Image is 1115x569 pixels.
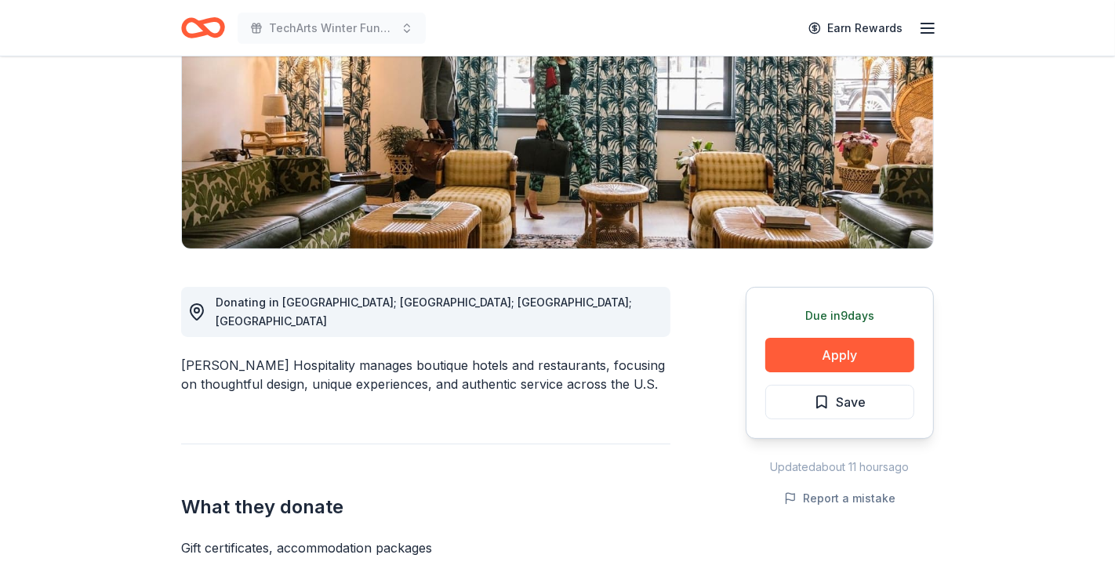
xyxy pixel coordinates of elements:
div: Gift certificates, accommodation packages [181,538,670,557]
button: Report a mistake [784,489,895,508]
a: Earn Rewards [799,14,912,42]
h2: What they donate [181,495,670,520]
button: Save [765,385,914,419]
button: TechArts Winter Fundraiser [238,13,426,44]
span: TechArts Winter Fundraiser [269,19,394,38]
a: Home [181,9,225,46]
span: Save [836,392,866,412]
div: [PERSON_NAME] Hospitality manages boutique hotels and restaurants, focusing on thoughtful design,... [181,356,670,393]
div: Due in 9 days [765,306,914,325]
button: Apply [765,338,914,372]
div: Updated about 11 hours ago [746,458,934,477]
span: Donating in [GEOGRAPHIC_DATA]; [GEOGRAPHIC_DATA]; [GEOGRAPHIC_DATA]; [GEOGRAPHIC_DATA] [216,295,632,328]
